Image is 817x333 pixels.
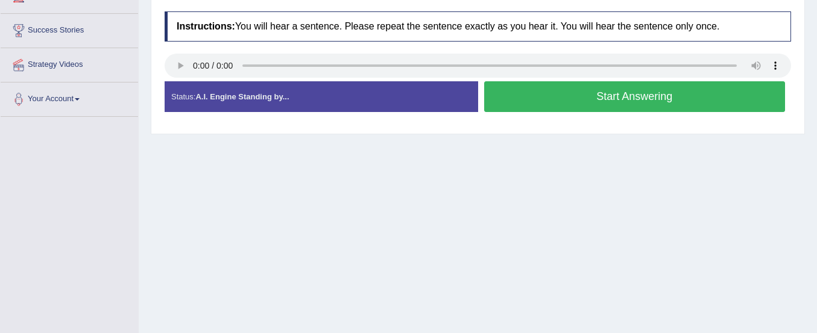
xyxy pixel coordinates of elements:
strong: A.I. Engine Standing by... [195,92,289,101]
a: Success Stories [1,14,138,44]
h4: You will hear a sentence. Please repeat the sentence exactly as you hear it. You will hear the se... [165,11,791,42]
a: Your Account [1,82,138,113]
b: Instructions: [177,21,235,31]
a: Strategy Videos [1,48,138,78]
div: Status: [165,81,478,112]
button: Start Answering [484,81,786,112]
